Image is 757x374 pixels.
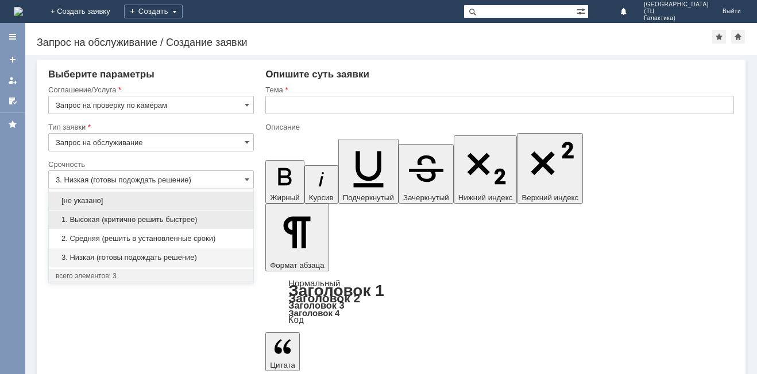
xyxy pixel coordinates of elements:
[265,86,732,93] div: Тема
[270,261,324,270] span: Формат абзаца
[522,193,578,202] span: Верхний индекс
[270,193,300,202] span: Жирный
[517,133,583,204] button: Верхний индекс
[265,332,300,371] button: Цитата
[270,361,295,369] span: Цитата
[454,135,517,204] button: Нижний индекс
[403,193,449,202] span: Зачеркнутый
[577,5,588,16] span: Расширенный поиск
[644,8,709,15] span: (ТЦ
[288,278,340,288] a: Нормальный
[731,30,745,44] div: Сделать домашней страницей
[644,15,709,22] span: Галактика)
[644,1,709,8] span: [GEOGRAPHIC_DATA]
[343,193,394,202] span: Подчеркнутый
[288,315,304,325] a: Код
[3,92,22,110] a: Мои согласования
[338,139,399,204] button: Подчеркнутый
[304,165,338,204] button: Курсив
[265,204,329,271] button: Формат абзаца
[265,123,732,131] div: Описание
[288,300,344,310] a: Заголовок 3
[124,5,183,18] div: Создать
[37,37,712,48] div: Запрос на обслуживание / Создание заявки
[265,279,734,324] div: Формат абзаца
[265,160,304,204] button: Жирный
[288,282,384,299] a: Заголовок 1
[3,71,22,89] a: Мои заявки
[14,7,23,16] a: Перейти на домашнюю страницу
[309,193,334,202] span: Курсив
[48,123,252,131] div: Тип заявки
[56,196,246,205] span: [не указано]
[48,69,155,80] span: Выберите параметры
[3,50,22,69] a: Создать заявку
[56,253,246,262] span: 3. Низкая (готовы подождать решение)
[288,291,360,305] a: Заголовок 2
[48,161,252,168] div: Срочность
[712,30,726,44] div: Добавить в избранное
[56,215,246,224] span: 1. Высокая (критично решить быстрее)
[265,69,369,80] span: Опишите суть заявки
[56,234,246,243] span: 2. Средняя (решить в установленные сроки)
[458,193,513,202] span: Нижний индекс
[288,308,339,318] a: Заголовок 4
[56,271,246,280] div: всего элементов: 3
[14,7,23,16] img: logo
[399,144,454,204] button: Зачеркнутый
[48,86,252,93] div: Соглашение/Услуга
